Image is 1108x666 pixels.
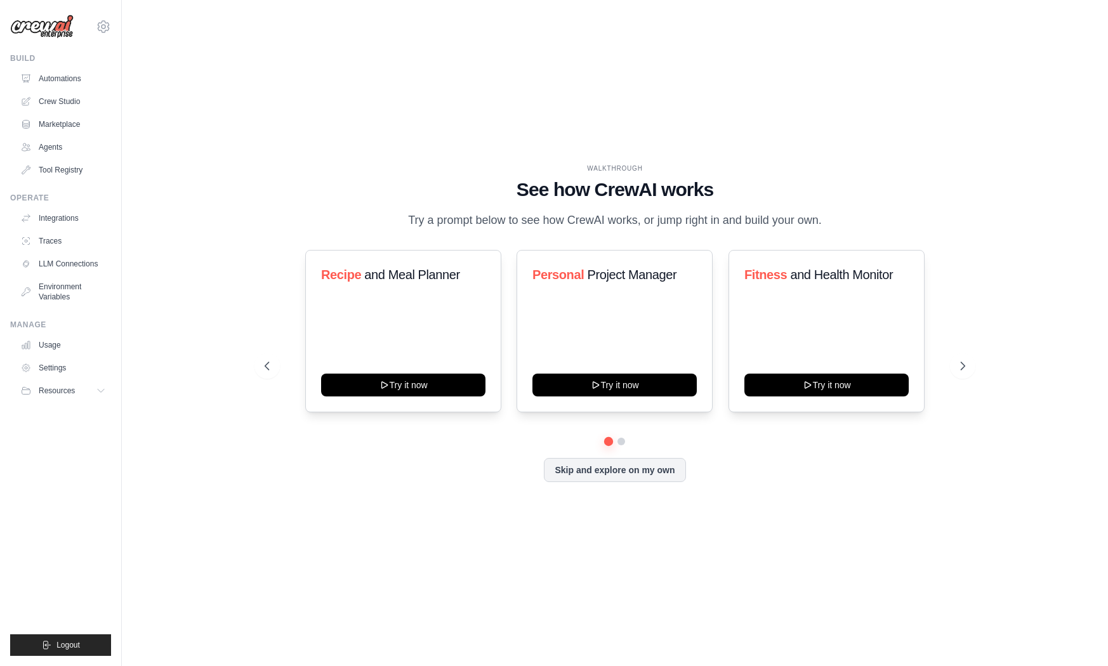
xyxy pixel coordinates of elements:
button: Logout [10,634,111,656]
div: Operate [10,193,111,203]
h1: See how CrewAI works [265,178,965,201]
a: Tool Registry [15,160,111,180]
span: and Meal Planner [364,268,459,282]
a: LLM Connections [15,254,111,274]
p: Try a prompt below to see how CrewAI works, or jump right in and build your own. [402,211,828,230]
span: Fitness [744,268,787,282]
iframe: Chat Widget [1045,605,1108,666]
span: and Health Monitor [790,268,893,282]
a: Automations [15,69,111,89]
span: Project Manager [588,268,677,282]
button: Try it now [321,374,485,396]
a: Traces [15,231,111,251]
div: Build [10,53,111,63]
span: Logout [56,640,80,650]
a: Agents [15,137,111,157]
span: Recipe [321,268,361,282]
button: Skip and explore on my own [544,458,685,482]
a: Integrations [15,208,111,228]
a: Settings [15,358,111,378]
img: Logo [10,15,74,39]
button: Resources [15,381,111,401]
a: Usage [15,335,111,355]
a: Marketplace [15,114,111,134]
a: Crew Studio [15,91,111,112]
a: Environment Variables [15,277,111,307]
button: Try it now [532,374,697,396]
span: Resources [39,386,75,396]
button: Try it now [744,374,909,396]
div: Manage [10,320,111,330]
div: WALKTHROUGH [265,164,965,173]
span: Personal [532,268,584,282]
